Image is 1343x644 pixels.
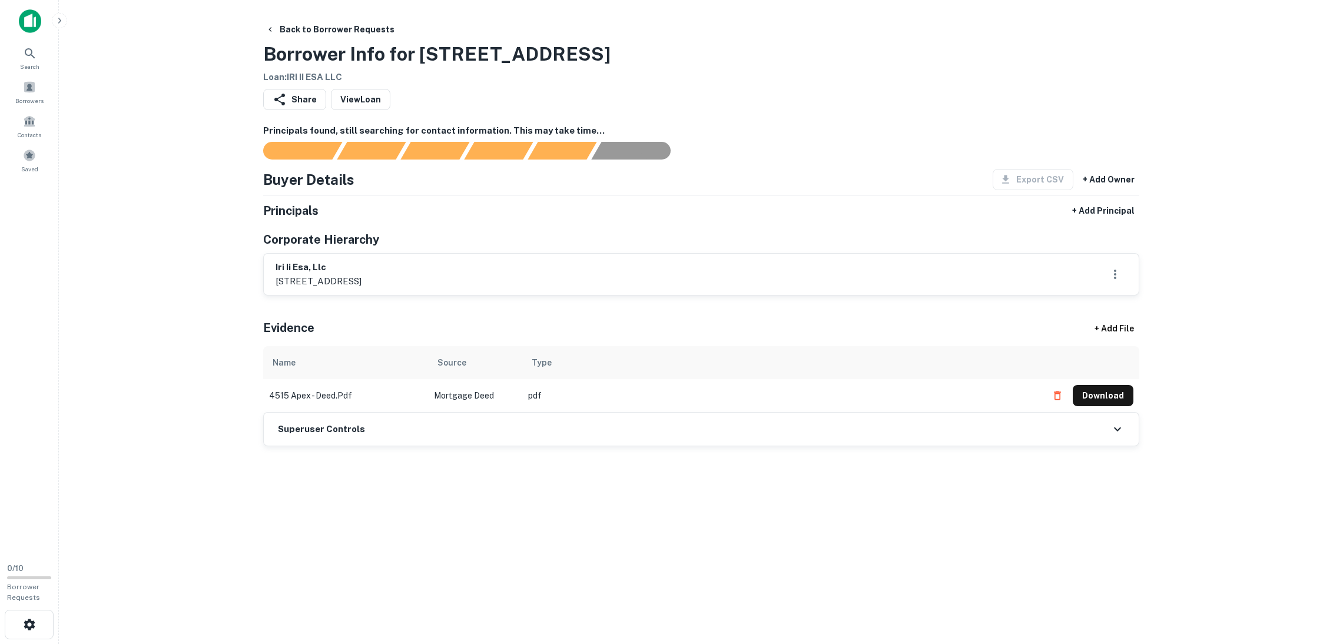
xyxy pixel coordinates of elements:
[4,42,55,74] a: Search
[15,96,44,105] span: Borrowers
[532,356,552,370] div: Type
[263,71,611,84] h6: Loan : IRI II ESA LLC
[21,164,38,174] span: Saved
[1067,200,1139,221] button: + Add Principal
[18,130,41,140] span: Contacts
[263,346,428,379] th: Name
[263,124,1139,138] h6: Principals found, still searching for contact information. This may take time...
[263,202,319,220] h5: Principals
[263,319,314,337] h5: Evidence
[1047,386,1068,405] button: Delete file
[278,423,365,436] h6: Superuser Controls
[464,142,533,160] div: Principals found, AI now looking for contact information...
[249,142,337,160] div: Sending borrower request to AI...
[7,583,40,602] span: Borrower Requests
[331,89,390,110] a: ViewLoan
[276,261,362,274] h6: iri ii esa, llc
[276,274,362,288] p: [STREET_ADDRESS]
[273,356,296,370] div: Name
[261,19,399,40] button: Back to Borrower Requests
[263,40,611,68] h3: Borrower Info for [STREET_ADDRESS]
[4,110,55,142] a: Contacts
[4,144,55,176] a: Saved
[263,346,1139,412] div: scrollable content
[1073,385,1133,406] button: Download
[428,346,522,379] th: Source
[7,564,24,573] span: 0 / 10
[437,356,466,370] div: Source
[522,346,1041,379] th: Type
[263,379,428,412] td: 4515 apex - deed.pdf
[263,169,354,190] h4: Buyer Details
[337,142,406,160] div: Your request is received and processing...
[592,142,685,160] div: AI fulfillment process complete.
[528,142,596,160] div: Principals found, still searching for contact information. This may take time...
[522,379,1041,412] td: pdf
[400,142,469,160] div: Documents found, AI parsing details...
[19,9,41,33] img: capitalize-icon.png
[263,89,326,110] button: Share
[428,379,522,412] td: Mortgage Deed
[1073,318,1156,339] div: + Add File
[263,231,379,248] h5: Corporate Hierarchy
[4,76,55,108] a: Borrowers
[20,62,39,71] span: Search
[1078,169,1139,190] button: + Add Owner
